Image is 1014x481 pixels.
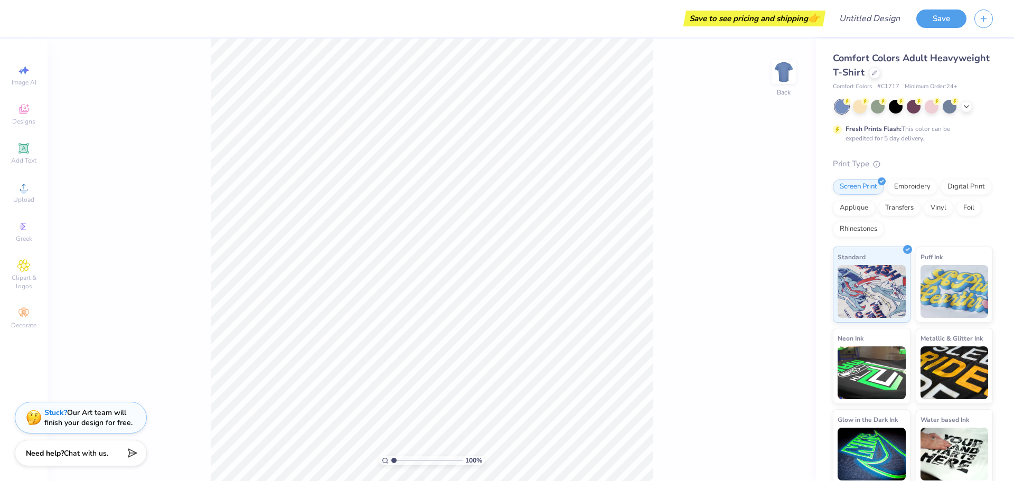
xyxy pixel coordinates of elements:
img: Neon Ink [838,346,906,399]
span: Standard [838,251,866,262]
div: Digital Print [941,179,992,195]
span: Greek [16,234,32,243]
span: Chat with us. [64,448,108,458]
span: Water based Ink [921,414,969,425]
strong: Stuck? [44,408,67,418]
img: Puff Ink [921,265,989,318]
div: Transfers [878,200,921,216]
span: Designs [12,117,35,126]
span: Upload [13,195,34,204]
div: Foil [956,200,981,216]
span: Puff Ink [921,251,943,262]
div: Vinyl [924,200,953,216]
span: Comfort Colors Adult Heavyweight T-Shirt [833,52,990,79]
button: Save [916,10,966,28]
span: Add Text [11,156,36,165]
span: Decorate [11,321,36,329]
div: Our Art team will finish your design for free. [44,408,133,428]
div: Save to see pricing and shipping [686,11,823,26]
span: Image AI [12,78,36,87]
input: Untitled Design [831,8,908,29]
span: # C1717 [877,82,899,91]
span: Comfort Colors [833,82,872,91]
strong: Need help? [26,448,64,458]
span: Neon Ink [838,333,863,344]
span: 👉 [808,12,820,24]
img: Standard [838,265,906,318]
span: Minimum Order: 24 + [905,82,957,91]
strong: Fresh Prints Flash: [846,125,902,133]
div: This color can be expedited for 5 day delivery. [846,124,975,143]
img: Glow in the Dark Ink [838,428,906,480]
div: Applique [833,200,875,216]
img: Water based Ink [921,428,989,480]
img: Metallic & Glitter Ink [921,346,989,399]
span: Glow in the Dark Ink [838,414,898,425]
div: Back [777,88,791,97]
div: Print Type [833,158,993,170]
span: Clipart & logos [5,273,42,290]
img: Back [773,61,794,82]
div: Embroidery [887,179,937,195]
span: 100 % [465,456,482,465]
span: Metallic & Glitter Ink [921,333,983,344]
div: Screen Print [833,179,884,195]
div: Rhinestones [833,221,884,237]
